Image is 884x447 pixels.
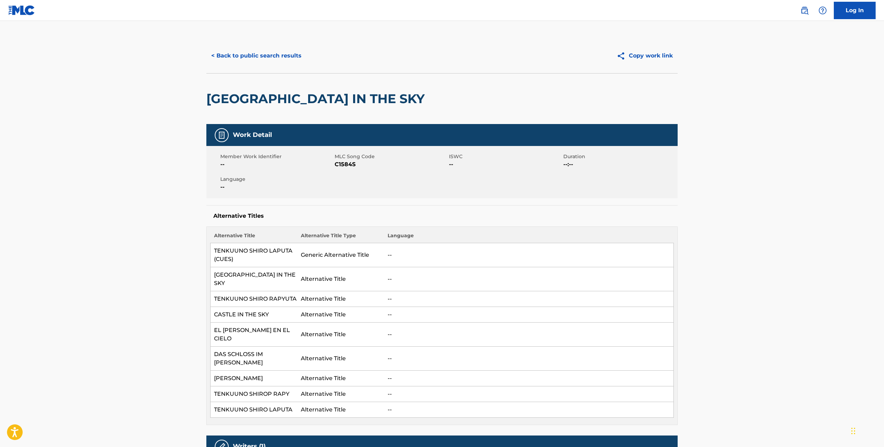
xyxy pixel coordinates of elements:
td: Alternative Title [297,291,384,307]
button: < Back to public search results [206,47,306,64]
span: Duration [563,153,676,160]
th: Language [384,232,674,243]
td: TENKUUNO SHIRO LAPUTA [211,402,297,418]
td: -- [384,386,674,402]
td: Alternative Title [297,386,384,402]
span: Language [220,176,333,183]
td: Alternative Title [297,323,384,347]
td: -- [384,267,674,291]
td: Alternative Title [297,307,384,323]
a: Public Search [798,3,811,17]
button: Copy work link [612,47,678,64]
td: Generic Alternative Title [297,243,384,267]
td: Alternative Title [297,402,384,418]
td: TENKUUNO SHIRO LAPUTA (CUES) [211,243,297,267]
h2: [GEOGRAPHIC_DATA] IN THE SKY [206,91,428,107]
td: -- [384,307,674,323]
td: -- [384,243,674,267]
h5: Work Detail [233,131,272,139]
img: MLC Logo [8,5,35,15]
span: C1584S [335,160,447,169]
iframe: Chat Widget [849,414,884,447]
span: -- [449,160,562,169]
td: -- [384,371,674,386]
span: -- [220,160,333,169]
img: Copy work link [617,52,629,60]
span: MLC Song Code [335,153,447,160]
div: Help [816,3,830,17]
td: -- [384,291,674,307]
td: TENKUUNO SHIRO RAPYUTA [211,291,297,307]
td: DAS SCHLOSS IM [PERSON_NAME] [211,347,297,371]
td: EL [PERSON_NAME] EN EL CIELO [211,323,297,347]
span: --:-- [563,160,676,169]
span: Member Work Identifier [220,153,333,160]
td: -- [384,402,674,418]
div: Drag [851,421,855,441]
th: Alternative Title Type [297,232,384,243]
td: TENKUUNO SHIROP RAPY [211,386,297,402]
img: search [800,6,809,15]
img: Work Detail [218,131,226,139]
td: -- [384,323,674,347]
a: Log In [834,2,876,19]
td: Alternative Title [297,371,384,386]
td: [PERSON_NAME] [211,371,297,386]
td: [GEOGRAPHIC_DATA] IN THE SKY [211,267,297,291]
th: Alternative Title [211,232,297,243]
span: ISWC [449,153,562,160]
span: -- [220,183,333,191]
td: CASTLE IN THE SKY [211,307,297,323]
img: help [818,6,827,15]
td: Alternative Title [297,267,384,291]
td: Alternative Title [297,347,384,371]
h5: Alternative Titles [213,213,671,219]
td: -- [384,347,674,371]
